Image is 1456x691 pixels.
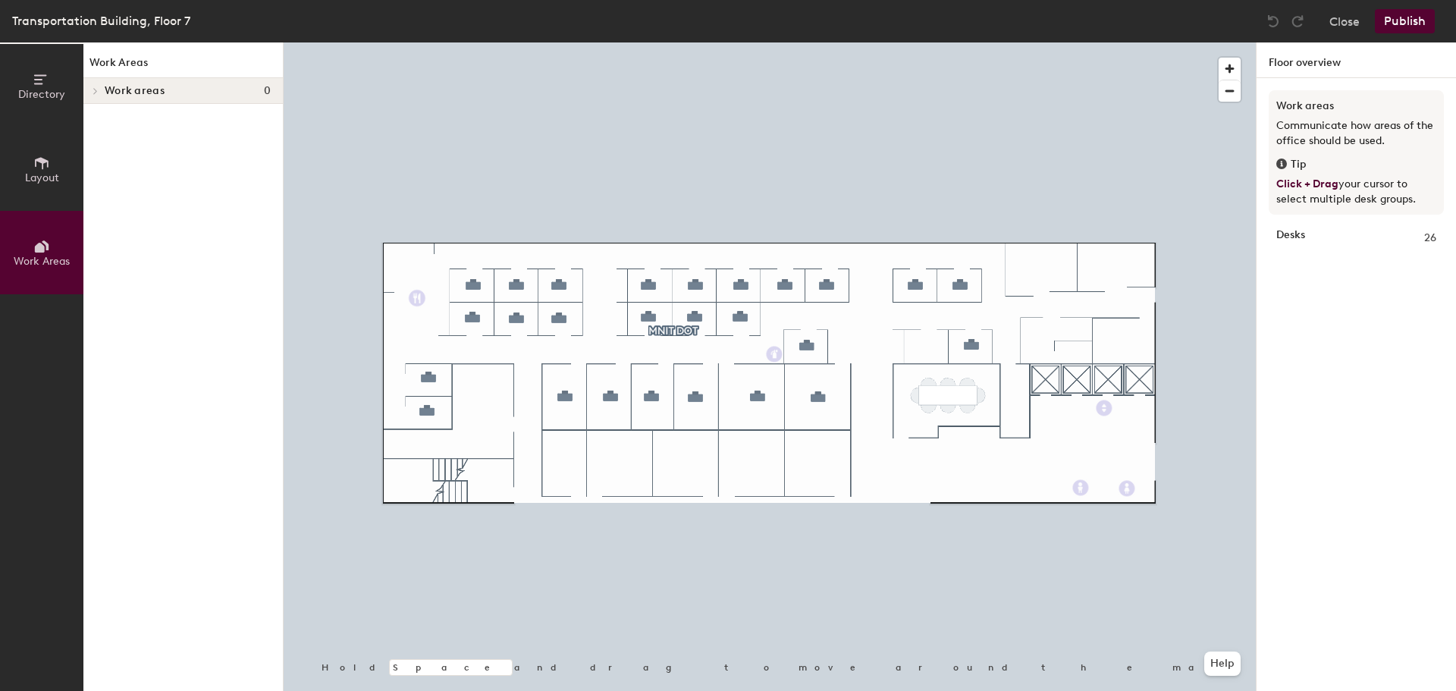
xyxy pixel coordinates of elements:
div: Tip [1276,156,1436,173]
h1: Floor overview [1257,42,1456,78]
img: Redo [1290,14,1305,29]
span: Directory [18,88,65,101]
span: Work areas [105,85,165,97]
p: your cursor to select multiple desk groups. [1276,177,1436,207]
button: Help [1204,652,1241,676]
span: 26 [1424,230,1436,247]
span: Layout [25,171,59,184]
button: Publish [1375,9,1435,33]
h1: Work Areas [83,55,283,78]
div: Transportation Building, Floor 7 [12,11,190,30]
span: Work Areas [14,255,70,268]
span: Click + Drag [1276,177,1338,190]
button: Close [1329,9,1360,33]
img: Undo [1266,14,1281,29]
p: Communicate how areas of the office should be used. [1276,118,1436,149]
h3: Work areas [1276,98,1436,115]
span: 0 [264,85,271,97]
strong: Desks [1276,230,1305,247]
